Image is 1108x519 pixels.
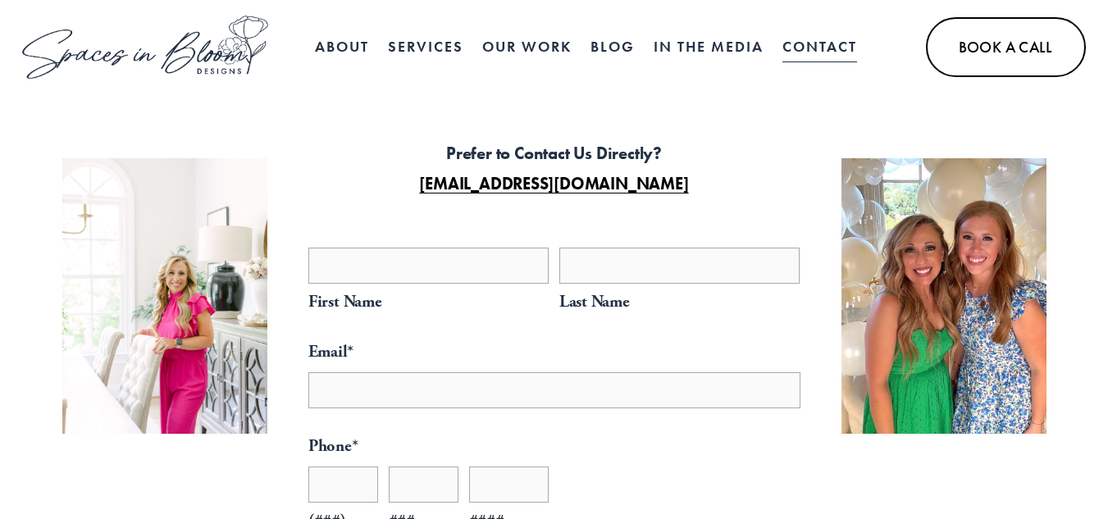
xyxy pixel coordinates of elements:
[482,31,572,64] a: Our Work
[308,337,800,367] label: Email
[446,143,662,163] strong: Prefer to Contact Us Directly?
[559,248,800,284] input: Last Name
[654,31,764,64] a: In the Media
[389,467,459,503] input: ###
[308,287,549,317] span: First Name
[388,31,463,64] a: Services
[308,248,549,284] input: First Name
[308,431,358,462] legend: Phone
[590,31,635,64] a: Blog
[308,467,379,503] input: (###)
[419,173,688,194] a: [EMAIL_ADDRESS][DOMAIN_NAME]
[782,31,857,64] a: Contact
[559,287,800,317] span: Last Name
[926,17,1086,77] a: Book A Call
[469,467,549,503] input: ####
[315,31,369,64] a: About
